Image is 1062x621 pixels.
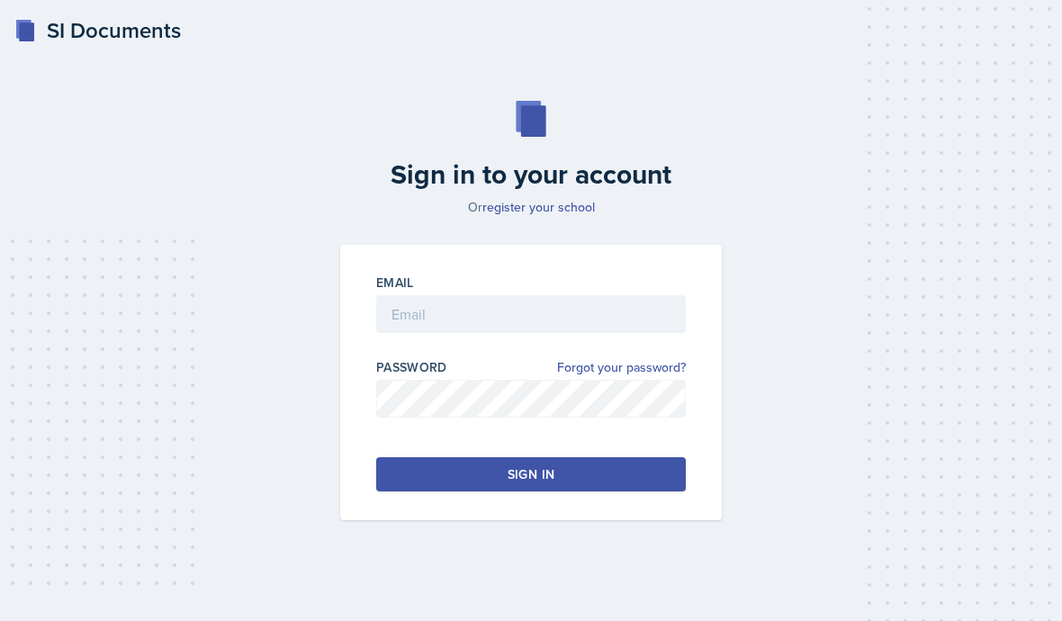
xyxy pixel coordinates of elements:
div: Sign in [508,465,554,483]
input: Email [376,295,686,333]
a: register your school [482,198,595,216]
button: Sign in [376,457,686,491]
label: Password [376,358,447,376]
label: Email [376,274,414,292]
a: Forgot your password? [557,358,686,377]
h2: Sign in to your account [329,158,733,191]
a: SI Documents [14,14,181,47]
p: Or [329,198,733,216]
